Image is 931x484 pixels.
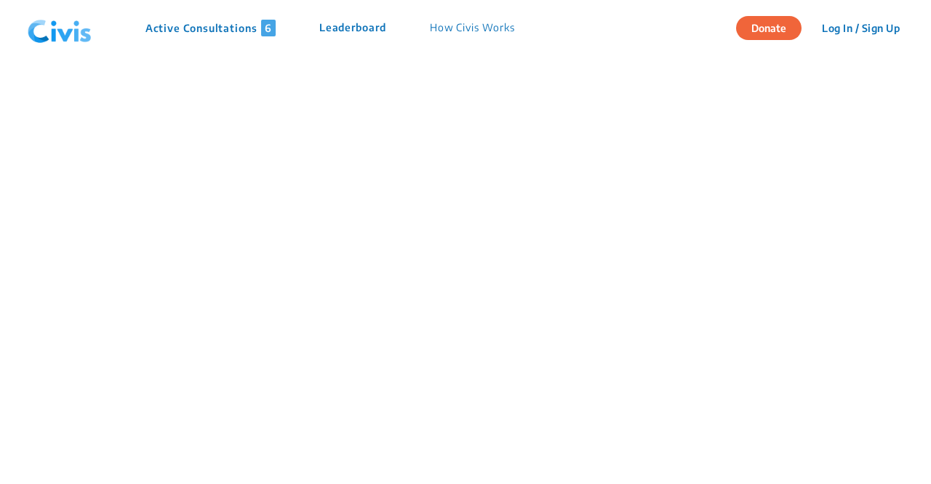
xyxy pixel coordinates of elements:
button: Donate [736,16,802,40]
p: Active Consultations [145,20,276,36]
p: How Civis Works [430,20,515,36]
a: Donate [736,20,812,34]
p: Leaderboard [319,20,386,36]
button: Log In / Sign Up [812,17,909,39]
span: 6 [261,20,276,36]
img: navlogo.png [22,7,97,50]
